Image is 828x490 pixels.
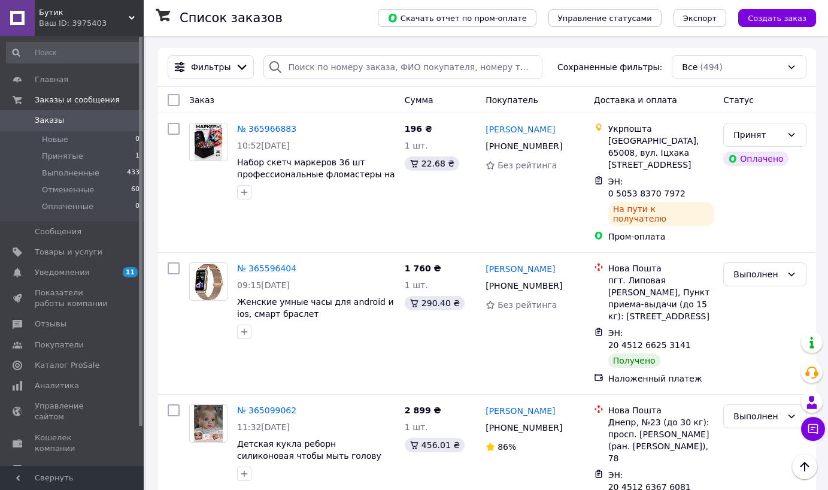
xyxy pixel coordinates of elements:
div: [PHONE_NUMBER] [483,419,565,436]
div: 290.40 ₴ [405,296,465,310]
span: Заказы и сообщения [35,95,120,105]
span: Заказ [189,95,214,105]
a: Набор скетч маркеров 36 шт профессиональные фломастеры на спиртовой основе маркеры для рисования ... [237,158,395,203]
a: Фото товару [189,404,228,443]
span: 196 ₴ [405,124,432,134]
span: 10:52[DATE] [237,141,290,150]
div: Ваш ID: 3975403 [39,18,144,29]
span: Отзывы [35,319,66,329]
a: Женские умные часы для android и ios, смарт браслет водонепроницаемые с ремешком золотого цвета п... [237,297,394,343]
button: Скачать отчет по пром-оплате [378,9,536,27]
a: [PERSON_NAME] [486,123,555,135]
span: 11 [123,267,138,277]
span: Экспорт [683,14,717,23]
button: Наверх [792,454,817,479]
h1: Список заказов [180,11,283,25]
span: Маркет [35,464,65,474]
span: Принятые [42,151,83,162]
span: Без рейтинга [498,161,557,170]
span: Сообщения [35,226,81,237]
div: Получено [608,353,660,368]
span: Управление статусами [558,14,652,23]
span: 1 [135,151,139,162]
span: Скачать отчет по пром-оплате [387,13,527,23]
span: 1 760 ₴ [405,264,441,273]
div: Выполнен [733,268,782,281]
span: Оплаченные [42,201,93,212]
span: Заказы [35,115,64,126]
span: Покупатели [35,340,84,350]
div: [PHONE_NUMBER] [483,138,565,155]
div: Днепр, №23 (до 30 кг): просп. [PERSON_NAME] (ран. [PERSON_NAME]), 78 [608,416,714,464]
a: Фото товару [189,262,228,301]
a: Детская кукла реборн силиконовая чтобы мыть голову для причесок большая Reborn виниловая интеракт... [237,439,393,485]
div: Нова Пошта [608,262,714,274]
span: 1 шт. [405,280,428,290]
div: [PHONE_NUMBER] [483,277,565,294]
div: [GEOGRAPHIC_DATA], 65008, вул. Іцхака [STREET_ADDRESS] [608,135,714,171]
span: Показатели работы компании [35,288,111,309]
div: Нова Пошта [608,404,714,416]
span: 1 шт. [405,141,428,150]
div: Пром-оплата [608,231,714,243]
input: Поиск по номеру заказа, ФИО покупателя, номеру телефона, Email, номеру накладной [263,55,542,79]
span: Новые [42,134,68,145]
span: 0 [135,201,139,212]
span: 0 [135,134,139,145]
span: Выполненные [42,168,99,179]
span: Бутик [39,7,129,18]
span: Кошелек компании [35,432,111,454]
button: Управление статусами [548,9,662,27]
img: Фото товару [193,263,225,300]
button: Создать заказ [738,9,816,27]
span: Доставка и оплата [594,95,677,105]
button: Экспорт [674,9,726,27]
a: [PERSON_NAME] [486,263,555,275]
span: ЭН: 20 4512 6625 3141 [608,328,691,350]
div: 22.68 ₴ [405,156,459,171]
div: пгт. Липовая [PERSON_NAME], Пункт приема-выдачи (до 15 кг): [STREET_ADDRESS] [608,274,714,322]
span: 11:32[DATE] [237,422,290,432]
div: На пути к получателю [608,202,714,226]
a: Создать заказ [726,13,816,22]
span: Покупатель [486,95,538,105]
span: Товары и услуги [35,247,102,258]
div: Оплачено [723,152,788,166]
button: Чат с покупателем [801,417,825,441]
span: Сумма [405,95,433,105]
a: № 365099062 [237,406,296,415]
span: Уведомления [35,267,89,278]
a: № 365596404 [237,264,296,273]
span: Все [682,61,697,73]
span: Создать заказ [748,14,806,23]
a: [PERSON_NAME] [486,405,555,417]
span: (494) [700,62,723,72]
span: Без рейтинга [498,300,557,310]
span: Аналитика [35,380,79,391]
span: Управление сайтом [35,401,111,422]
div: Принят [733,128,782,141]
img: Фото товару [194,405,223,442]
span: 09:15[DATE] [237,280,290,290]
span: 2 899 ₴ [405,406,441,415]
span: Фильтры [191,61,230,73]
a: Фото товару [189,123,228,161]
span: Отмененные [42,184,94,195]
span: 86% [498,442,516,452]
span: Статус [723,95,754,105]
div: Наложенный платеж [608,373,714,385]
span: ЭН: 0 5053 8370 7972 [608,177,686,198]
span: Каталог ProSale [35,360,99,371]
span: 1 шт. [405,422,428,432]
span: 433 [127,168,139,179]
a: № 365966883 [237,124,296,134]
div: Выполнен [733,410,782,423]
input: Поиск [6,42,141,63]
span: Сохраненные фильтры: [557,61,662,73]
span: 60 [131,184,139,195]
span: Главная [35,74,68,85]
div: 456.01 ₴ [405,438,465,452]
